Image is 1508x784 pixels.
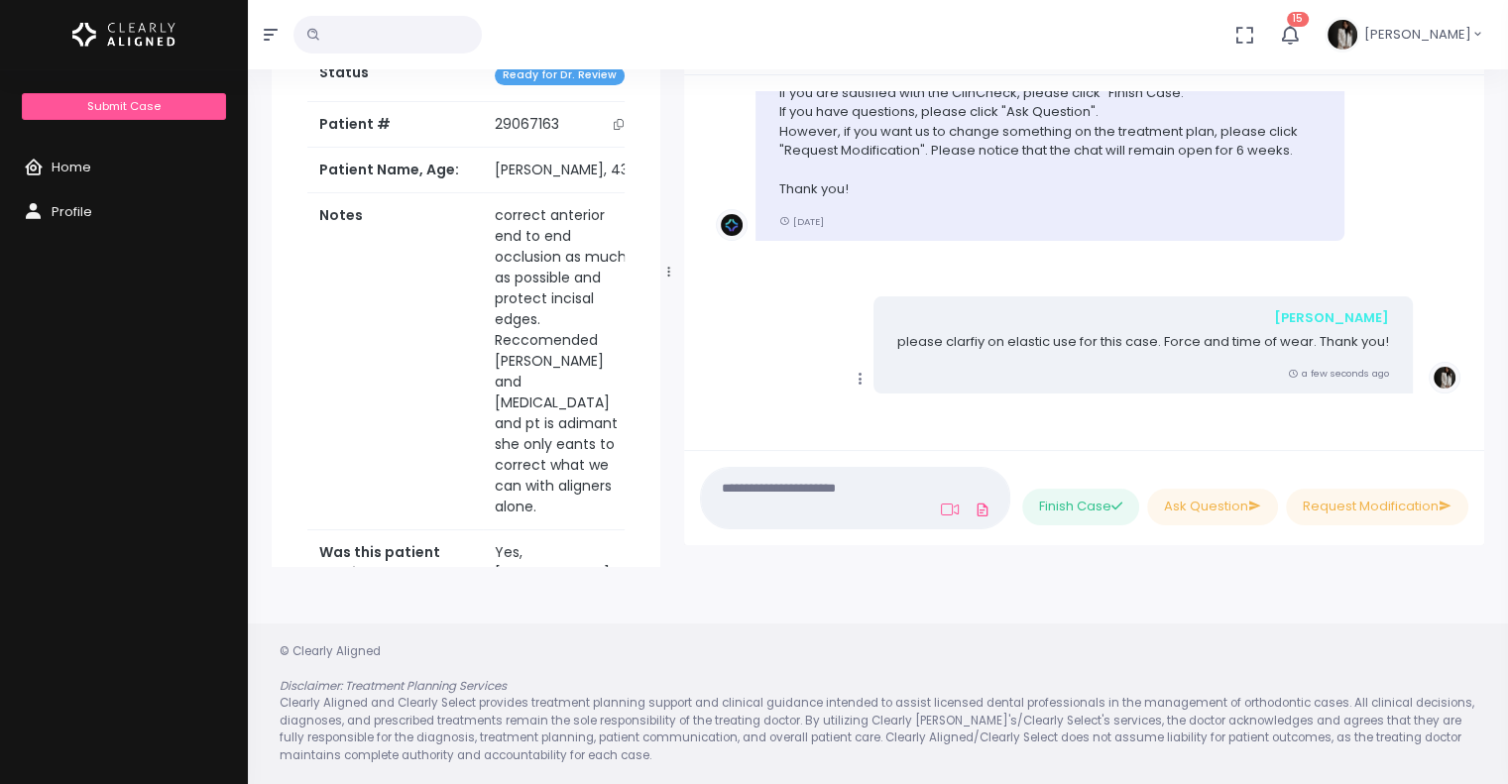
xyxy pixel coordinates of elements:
[1288,367,1389,380] small: a few seconds ago
[1364,25,1471,45] span: [PERSON_NAME]
[971,492,994,527] a: Add Files
[495,66,625,85] span: Ready for Dr. Review
[307,101,483,148] th: Patient #
[307,51,483,101] th: Status
[307,148,483,193] th: Patient Name, Age:
[87,98,161,114] span: Submit Case
[700,91,1468,431] div: scrollable content
[22,93,225,120] a: Submit Case
[52,202,92,221] span: Profile
[1022,489,1139,525] button: Finish Case
[72,14,175,56] img: Logo Horizontal
[483,193,644,530] td: correct anterior end to end occlusion as much as possible and protect incisal edges. Reccomended ...
[779,215,824,228] small: [DATE]
[483,102,644,148] td: 29067163
[307,530,483,638] th: Was this patient previously treated orthodontically in the past?
[1287,12,1309,27] span: 15
[307,193,483,530] th: Notes
[1325,17,1360,53] img: Header Avatar
[779,63,1322,199] p: Hi Dr. , the case for [PERSON_NAME] is ready for your review. If you are satisfied with the ClinC...
[483,530,644,638] td: Yes, [MEDICAL_DATA]
[897,332,1389,352] p: please clarfiy on elastic use for this case. Force and time of wear. Thank you!
[1147,489,1278,525] button: Ask Question
[280,678,507,694] em: Disclaimer: Treatment Planning Services
[937,502,963,517] a: Add Loom Video
[897,308,1389,328] div: [PERSON_NAME]
[52,158,91,176] span: Home
[1286,489,1468,525] button: Request Modification
[260,643,1496,765] div: © Clearly Aligned Clearly Aligned and Clearly Select provides treatment planning support and clin...
[483,148,644,193] td: [PERSON_NAME], 43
